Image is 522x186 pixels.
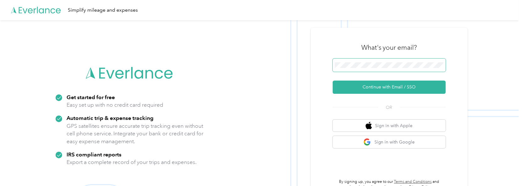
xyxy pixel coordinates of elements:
p: GPS satellites ensure accurate trip tracking even without cell phone service. Integrate your bank... [67,122,204,145]
img: apple logo [366,122,372,130]
button: google logoSign in with Google [333,136,446,148]
strong: IRS compliant reports [67,151,121,158]
strong: Get started for free [67,94,115,100]
h3: What's your email? [361,43,417,52]
a: Terms and Conditions [394,179,432,184]
img: google logo [363,138,371,146]
button: Continue with Email / SSO [333,81,446,94]
div: Simplify mileage and expenses [68,6,138,14]
p: Easy set up with no credit card required [67,101,163,109]
button: apple logoSign in with Apple [333,120,446,132]
span: OR [378,104,400,111]
p: Export a complete record of your trips and expenses. [67,158,196,166]
strong: Automatic trip & expense tracking [67,115,153,121]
